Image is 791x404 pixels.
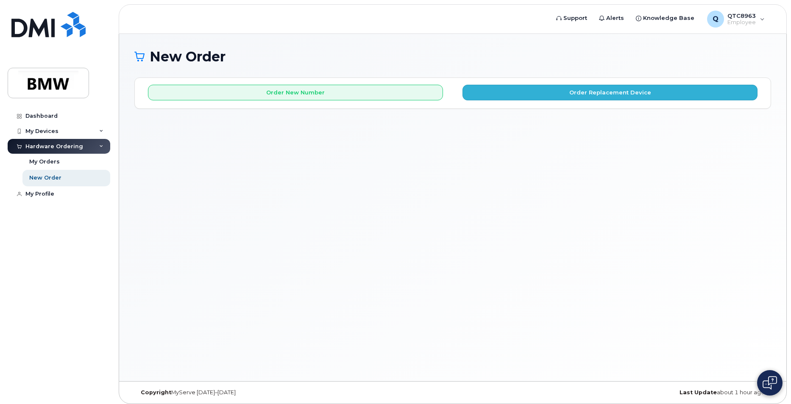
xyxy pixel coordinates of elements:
[134,389,347,396] div: MyServe [DATE]–[DATE]
[148,85,443,100] button: Order New Number
[559,389,771,396] div: about 1 hour ago
[141,389,171,396] strong: Copyright
[134,49,771,64] h1: New Order
[763,376,777,390] img: Open chat
[462,85,758,100] button: Order Replacement Device
[680,389,717,396] strong: Last Update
